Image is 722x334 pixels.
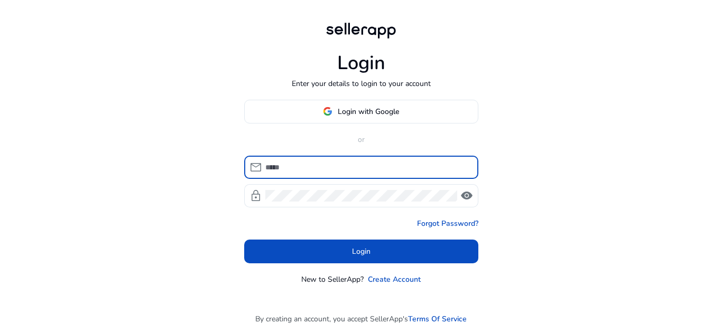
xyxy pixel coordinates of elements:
p: Enter your details to login to your account [292,78,431,89]
a: Forgot Password? [417,218,478,229]
span: Login with Google [338,106,399,117]
p: New to SellerApp? [301,274,364,285]
a: Create Account [368,274,421,285]
button: Login [244,240,478,263]
span: mail [249,161,262,174]
img: google-logo.svg [323,107,332,116]
a: Terms Of Service [408,313,467,325]
span: Login [352,246,371,257]
button: Login with Google [244,100,478,123]
span: visibility [460,189,473,202]
h1: Login [337,52,385,74]
p: or [244,134,478,145]
span: lock [249,189,262,202]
